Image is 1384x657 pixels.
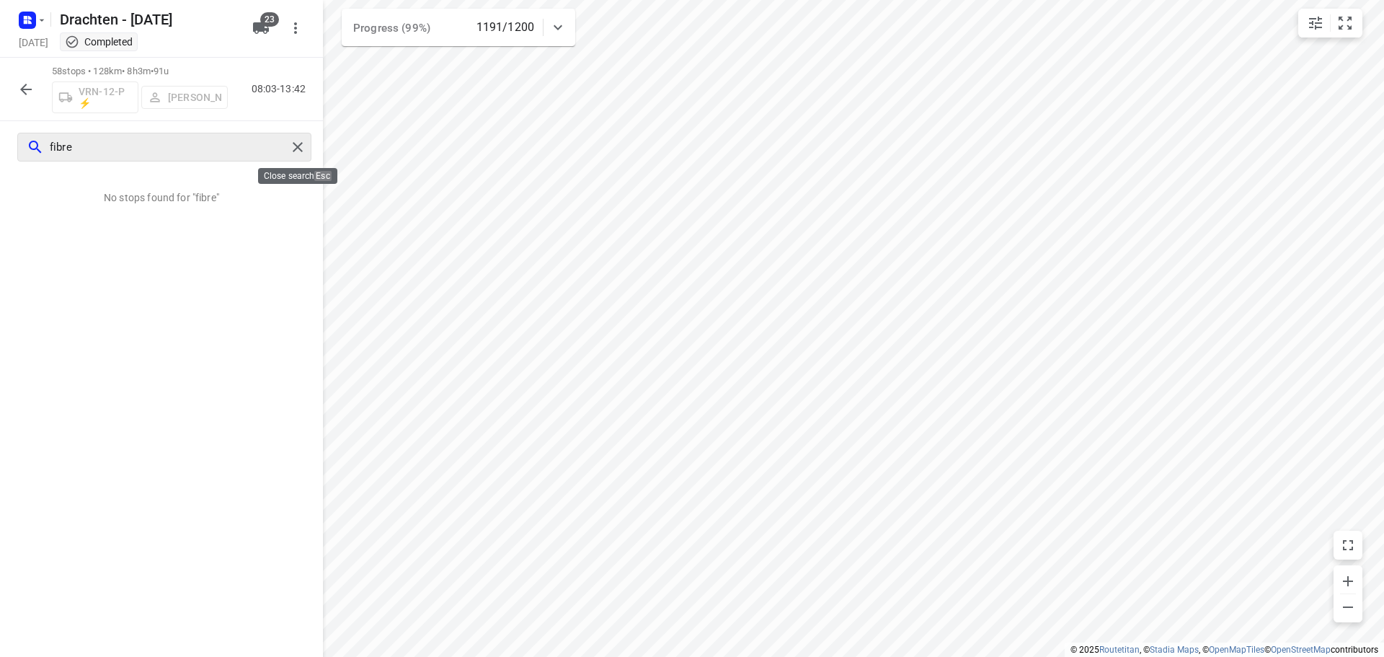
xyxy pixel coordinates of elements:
[281,14,310,43] button: More
[260,12,279,27] span: 23
[247,14,275,43] button: 23
[52,65,228,79] p: 58 stops • 128km • 8h3m
[1070,645,1378,655] li: © 2025 , © , © © contributors
[1099,645,1140,655] a: Routetitan
[1150,645,1199,655] a: Stadia Maps
[1298,9,1362,38] div: small contained button group
[353,22,430,35] span: Progress (99%)
[1301,9,1330,38] button: Map settings
[1331,9,1359,38] button: Fit zoom
[104,190,219,205] p: No stops found for "fibre"
[1271,645,1331,655] a: OpenStreetMap
[50,136,287,159] input: Search stops within route
[65,35,133,49] div: This project completed. You cannot make any changes to it.
[476,19,534,36] p: 1191/1200
[342,9,575,46] div: Progress (99%)1191/1200
[154,66,169,76] span: 91u
[1209,645,1264,655] a: OpenMapTiles
[252,81,311,97] p: 08:03-13:42
[151,66,154,76] span: •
